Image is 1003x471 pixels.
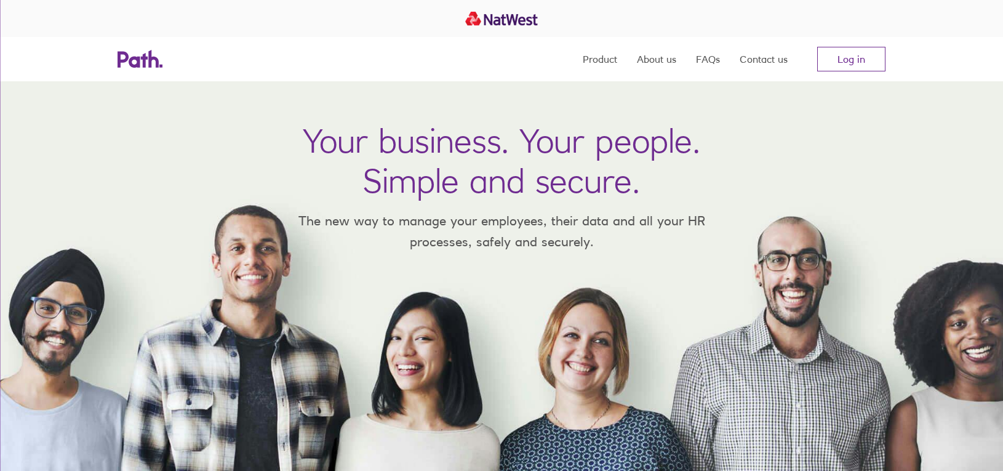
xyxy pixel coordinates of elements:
[583,37,617,81] a: Product
[740,37,788,81] a: Contact us
[280,211,723,252] p: The new way to manage your employees, their data and all your HR processes, safely and securely.
[696,37,720,81] a: FAQs
[303,121,700,201] h1: Your business. Your people. Simple and secure.
[817,47,885,71] a: Log in
[637,37,676,81] a: About us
